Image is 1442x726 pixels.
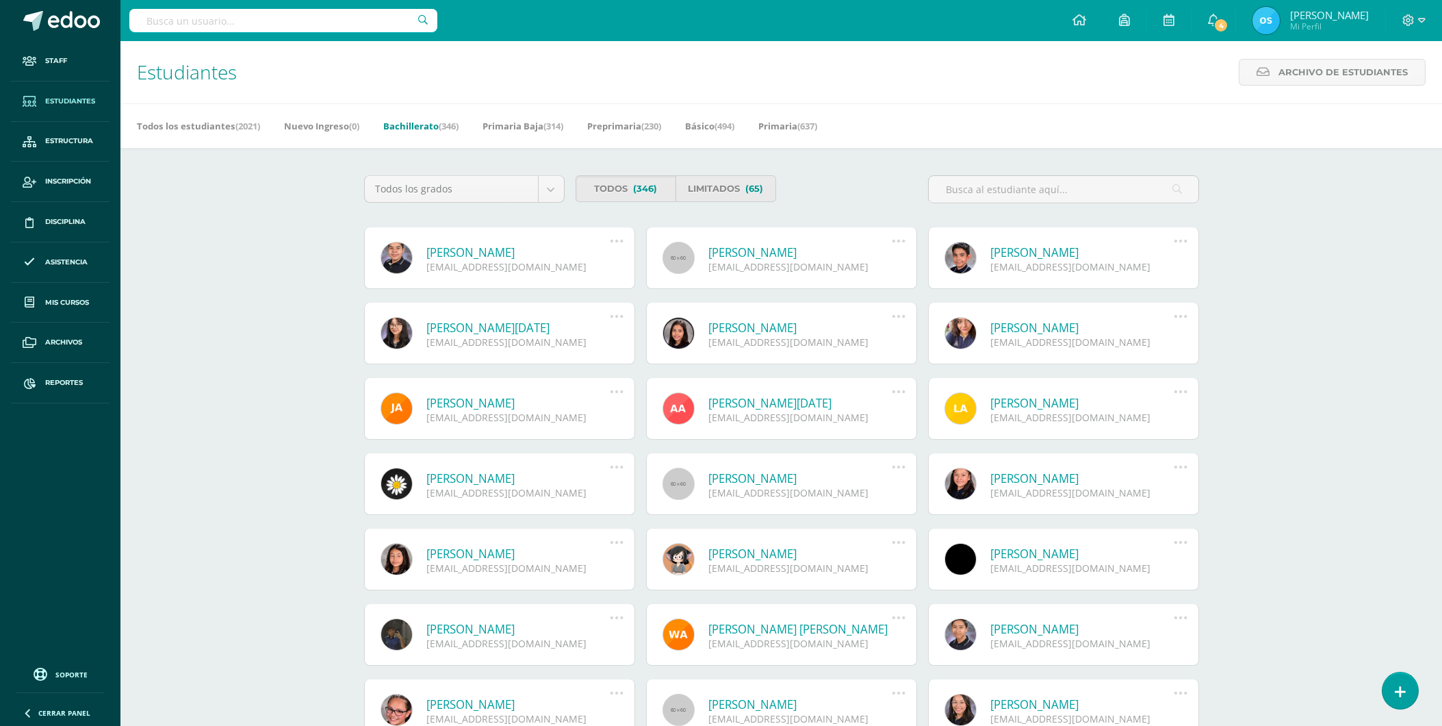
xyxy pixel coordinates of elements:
span: Staff [45,55,67,66]
a: Preprimaria(230) [587,115,661,137]
a: Bachillerato(346) [383,115,459,137]
span: 4 [1213,18,1228,33]
span: Reportes [45,377,83,388]
span: (637) [797,120,817,132]
span: Cerrar panel [38,708,90,718]
a: [PERSON_NAME] [990,320,1174,336]
a: Limitados(65) [675,175,776,202]
a: Estudiantes [11,82,110,122]
a: [PERSON_NAME] [708,471,892,486]
div: [EMAIL_ADDRESS][DOMAIN_NAME] [708,260,892,273]
a: [PERSON_NAME] [426,471,610,486]
span: Archivos [45,337,82,348]
div: [EMAIL_ADDRESS][DOMAIN_NAME] [708,637,892,650]
a: Todos(346) [576,175,676,202]
span: Mi Perfil [1290,21,1369,32]
a: Soporte [16,664,104,683]
div: [EMAIL_ADDRESS][DOMAIN_NAME] [708,411,892,424]
span: (346) [439,120,459,132]
a: Staff [11,41,110,82]
a: Primaria(637) [758,115,817,137]
a: [PERSON_NAME] [708,320,892,336]
span: [PERSON_NAME] [1290,8,1369,22]
div: [EMAIL_ADDRESS][DOMAIN_NAME] [990,260,1174,273]
div: [EMAIL_ADDRESS][DOMAIN_NAME] [990,562,1174,575]
span: (65) [745,176,763,201]
div: [EMAIL_ADDRESS][DOMAIN_NAME] [990,637,1174,650]
a: [PERSON_NAME] [990,697,1174,712]
input: Busca un usuario... [129,9,437,32]
div: [EMAIL_ADDRESS][DOMAIN_NAME] [990,411,1174,424]
a: [PERSON_NAME] [990,621,1174,637]
a: [PERSON_NAME][DATE] [426,320,610,336]
span: Todos los grados [375,176,528,202]
span: Estudiantes [45,96,95,107]
a: Archivo de Estudiantes [1239,59,1426,86]
a: Primaria Baja(314) [482,115,563,137]
a: [PERSON_NAME] [426,697,610,712]
a: Nuevo Ingreso(0) [284,115,359,137]
span: (346) [633,176,657,201]
a: Reportes [11,363,110,403]
a: Todos los grados [365,176,564,202]
span: Asistencia [45,257,88,268]
span: Estudiantes [137,59,237,85]
span: (230) [641,120,661,132]
div: [EMAIL_ADDRESS][DOMAIN_NAME] [426,336,610,349]
a: [PERSON_NAME] [708,245,892,260]
span: (494) [714,120,734,132]
div: [EMAIL_ADDRESS][DOMAIN_NAME] [990,486,1174,499]
a: Archivos [11,323,110,363]
a: [PERSON_NAME] [PERSON_NAME] [708,621,892,637]
a: Inscripción [11,162,110,202]
input: Busca al estudiante aquí... [929,176,1198,203]
div: [EMAIL_ADDRESS][DOMAIN_NAME] [426,712,610,725]
div: [EMAIL_ADDRESS][DOMAIN_NAME] [426,486,610,499]
span: Disciplina [45,216,86,227]
span: Inscripción [45,176,91,187]
div: [EMAIL_ADDRESS][DOMAIN_NAME] [426,562,610,575]
div: [EMAIL_ADDRESS][DOMAIN_NAME] [990,712,1174,725]
div: [EMAIL_ADDRESS][DOMAIN_NAME] [708,336,892,349]
div: [EMAIL_ADDRESS][DOMAIN_NAME] [708,486,892,499]
span: Mis cursos [45,297,89,308]
a: [PERSON_NAME] [426,245,610,260]
a: [PERSON_NAME] [426,546,610,562]
a: [PERSON_NAME] [426,621,610,637]
span: (314) [543,120,563,132]
a: [PERSON_NAME][DATE] [708,395,892,411]
a: Disciplina [11,202,110,242]
img: 070b477f6933f8ce66674da800cc5d3f.png [1252,7,1280,34]
span: Estructura [45,136,93,147]
div: [EMAIL_ADDRESS][DOMAIN_NAME] [426,637,610,650]
a: [PERSON_NAME] [426,395,610,411]
a: Estructura [11,122,110,162]
span: (0) [349,120,359,132]
div: [EMAIL_ADDRESS][DOMAIN_NAME] [990,336,1174,349]
span: (2021) [235,120,260,132]
div: [EMAIL_ADDRESS][DOMAIN_NAME] [708,712,892,725]
a: [PERSON_NAME] [990,471,1174,486]
div: [EMAIL_ADDRESS][DOMAIN_NAME] [426,411,610,424]
a: Mis cursos [11,283,110,323]
div: [EMAIL_ADDRESS][DOMAIN_NAME] [708,562,892,575]
span: Archivo de Estudiantes [1278,60,1408,85]
a: [PERSON_NAME] [990,546,1174,562]
span: Soporte [55,670,88,679]
a: Básico(494) [685,115,734,137]
a: Asistencia [11,242,110,283]
a: [PERSON_NAME] [990,245,1174,260]
div: [EMAIL_ADDRESS][DOMAIN_NAME] [426,260,610,273]
a: [PERSON_NAME] [990,395,1174,411]
a: [PERSON_NAME] [708,546,892,562]
a: Todos los estudiantes(2021) [137,115,260,137]
a: [PERSON_NAME] [708,697,892,712]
